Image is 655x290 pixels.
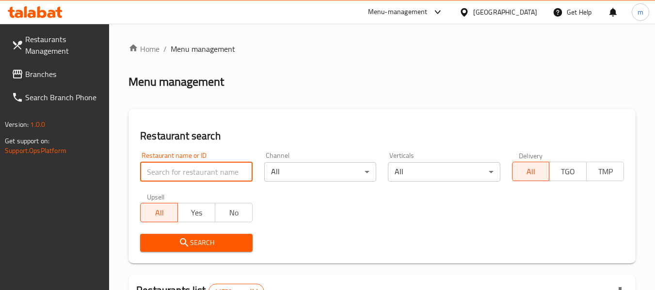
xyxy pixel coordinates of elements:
[25,33,102,57] span: Restaurants Management
[128,43,160,55] a: Home
[5,118,29,131] span: Version:
[140,129,624,143] h2: Restaurant search
[516,165,546,179] span: All
[163,43,167,55] li: /
[140,203,178,222] button: All
[473,7,537,17] div: [GEOGRAPHIC_DATA]
[549,162,587,181] button: TGO
[128,74,224,90] h2: Menu management
[215,203,253,222] button: No
[519,152,543,159] label: Delivery
[148,237,244,249] span: Search
[5,135,49,147] span: Get support on:
[4,62,110,86] a: Branches
[177,203,215,222] button: Yes
[30,118,45,131] span: 1.0.0
[182,206,211,220] span: Yes
[140,162,252,182] input: Search for restaurant name or ID..
[388,162,500,182] div: All
[591,165,620,179] span: TMP
[144,206,174,220] span: All
[4,86,110,109] a: Search Branch Phone
[368,6,428,18] div: Menu-management
[512,162,550,181] button: All
[25,92,102,103] span: Search Branch Phone
[264,162,376,182] div: All
[638,7,643,17] span: m
[553,165,583,179] span: TGO
[140,234,252,252] button: Search
[171,43,235,55] span: Menu management
[5,144,66,157] a: Support.OpsPlatform
[4,28,110,62] a: Restaurants Management
[147,193,165,200] label: Upsell
[25,68,102,80] span: Branches
[586,162,624,181] button: TMP
[219,206,249,220] span: No
[128,43,636,55] nav: breadcrumb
